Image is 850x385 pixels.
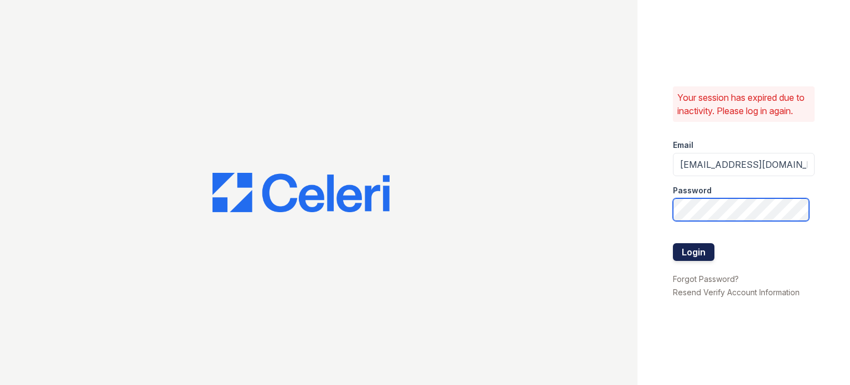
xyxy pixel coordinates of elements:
[677,91,810,117] p: Your session has expired due to inactivity. Please log in again.
[673,243,714,261] button: Login
[673,288,800,297] a: Resend Verify Account Information
[212,173,390,213] img: CE_Logo_Blue-a8612792a0a2168367f1c8372b55b34899dd931a85d93a1a3d3e32e68fde9ad4.png
[673,185,712,196] label: Password
[673,140,693,151] label: Email
[673,274,739,284] a: Forgot Password?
